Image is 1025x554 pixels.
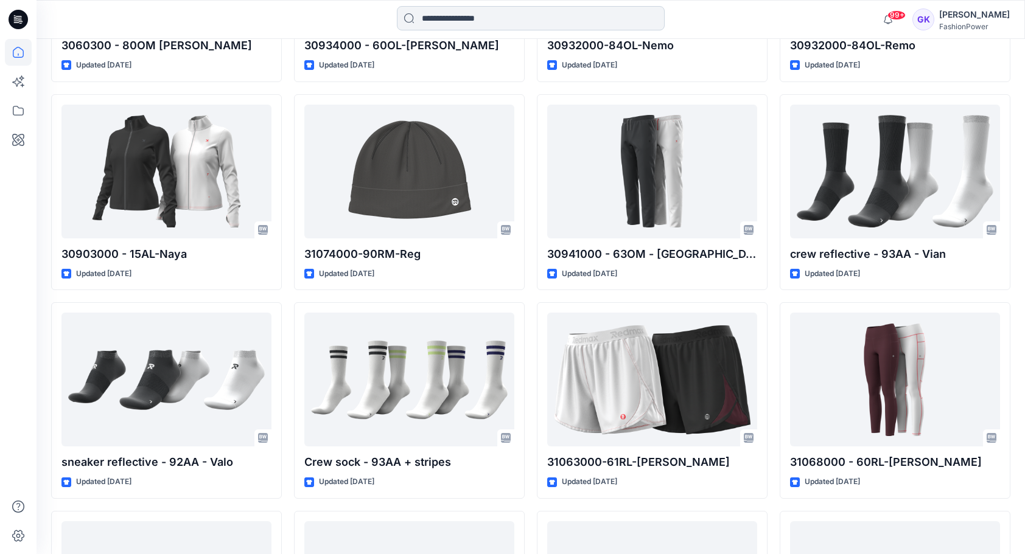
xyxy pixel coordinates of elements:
[790,454,1000,471] p: 31068000 - 60RL-[PERSON_NAME]
[939,7,1010,22] div: [PERSON_NAME]
[304,313,514,446] a: Crew sock - 93AA + stripes
[61,313,271,446] a: sneaker reflective - 92AA - Valo
[61,105,271,238] a: 30903000 - 15AL-Naya
[547,454,757,471] p: 31063000-61RL-[PERSON_NAME]
[939,22,1010,31] div: FashionPower
[76,476,131,488] p: Updated [DATE]
[805,476,860,488] p: Updated [DATE]
[805,268,860,280] p: Updated [DATE]
[790,105,1000,238] a: crew reflective - 93AA - Vian
[887,10,906,20] span: 99+
[805,59,860,72] p: Updated [DATE]
[304,454,514,471] p: Crew sock - 93AA + stripes
[319,268,374,280] p: Updated [DATE]
[547,105,757,238] a: 30941000 - 63OM - Nixton
[790,313,1000,446] a: 31068000 - 60RL-Ravon
[304,246,514,263] p: 31074000-90RM-Reg
[319,59,374,72] p: Updated [DATE]
[304,105,514,238] a: 31074000-90RM-Reg
[562,268,617,280] p: Updated [DATE]
[912,9,934,30] div: GK
[547,313,757,446] a: 31063000-61RL-Raisa
[76,268,131,280] p: Updated [DATE]
[319,476,374,488] p: Updated [DATE]
[61,454,271,471] p: sneaker reflective - 92AA - Valo
[547,37,757,54] p: 30932000-84OL-Nemo
[562,476,617,488] p: Updated [DATE]
[61,246,271,263] p: 30903000 - 15AL-Naya
[304,37,514,54] p: 30934000 - 60OL-[PERSON_NAME]
[547,246,757,263] p: 30941000 - 63OM - [GEOGRAPHIC_DATA]
[61,37,271,54] p: 3060300 - 80OM [PERSON_NAME]
[790,37,1000,54] p: 30932000-84OL-Remo
[790,246,1000,263] p: crew reflective - 93AA - Vian
[76,59,131,72] p: Updated [DATE]
[562,59,617,72] p: Updated [DATE]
